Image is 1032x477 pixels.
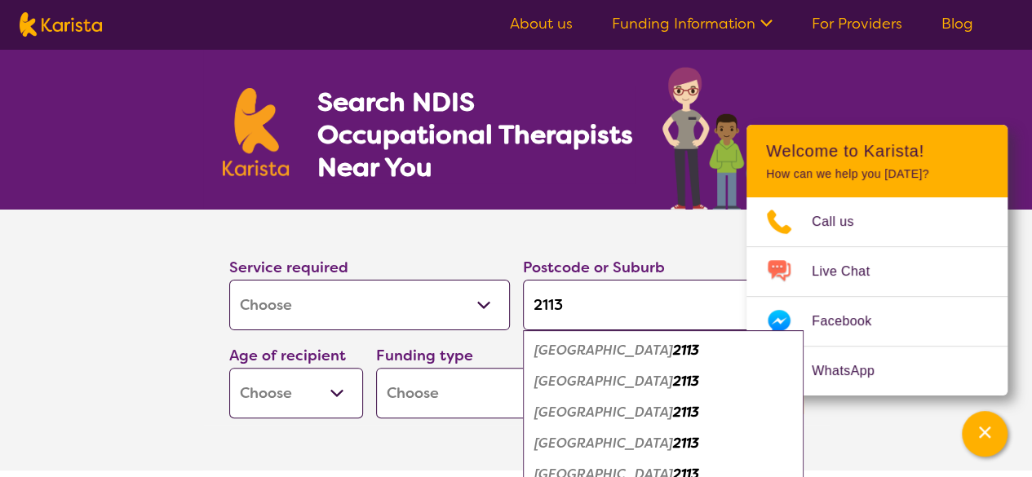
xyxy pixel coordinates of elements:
input: Type [523,280,804,330]
p: How can we help you [DATE]? [766,167,988,181]
span: Call us [812,210,874,234]
a: About us [510,14,573,33]
a: Web link opens in a new tab. [746,347,1008,395]
em: [GEOGRAPHIC_DATA] [534,342,673,359]
button: Channel Menu [962,411,1008,457]
h1: Search NDIS Occupational Therapists Near You [317,86,634,183]
em: [GEOGRAPHIC_DATA] [534,373,673,390]
span: Facebook [812,309,891,333]
div: Channel Menu [746,125,1008,395]
label: Age of recipient [229,346,346,365]
img: occupational-therapy [662,67,810,210]
img: Karista logo [20,12,102,37]
em: 2113 [673,435,699,452]
em: [GEOGRAPHIC_DATA] [534,404,673,421]
div: Macquarie Centre 2113 [531,397,795,428]
img: Karista logo [223,88,290,176]
h2: Welcome to Karista! [766,141,988,161]
div: Macquarie Park 2113 [531,428,795,459]
em: 2113 [673,373,699,390]
span: Live Chat [812,259,889,284]
div: East Ryde 2113 [531,366,795,397]
ul: Choose channel [746,197,1008,395]
label: Service required [229,258,348,277]
a: For Providers [812,14,902,33]
em: 2113 [673,404,699,421]
label: Postcode or Suburb [523,258,665,277]
span: WhatsApp [812,359,894,383]
div: Blenheim Road 2113 [531,335,795,366]
a: Funding Information [612,14,773,33]
em: 2113 [673,342,699,359]
a: Blog [941,14,973,33]
label: Funding type [376,346,473,365]
em: [GEOGRAPHIC_DATA] [534,435,673,452]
